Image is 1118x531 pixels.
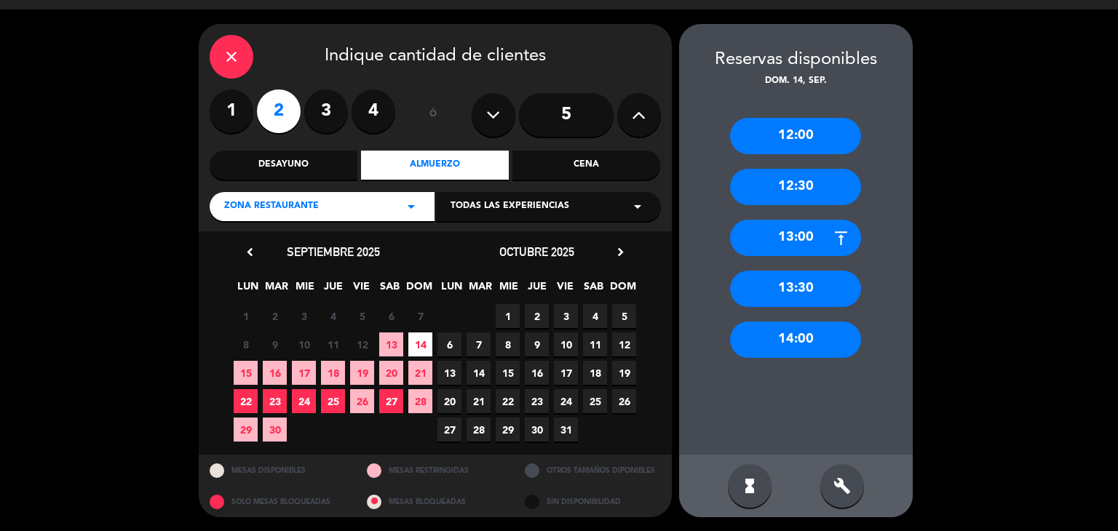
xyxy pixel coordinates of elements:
[263,389,287,413] span: 23
[512,151,660,180] div: Cena
[612,389,636,413] span: 26
[263,418,287,442] span: 30
[554,361,578,385] span: 17
[321,361,345,385] span: 18
[437,332,461,356] span: 6
[223,48,240,65] i: close
[582,278,606,302] span: SAB
[467,332,491,356] span: 7
[350,332,374,356] span: 12
[629,198,646,215] i: arrow_drop_down
[467,389,491,413] span: 21
[264,278,288,302] span: MAR
[553,278,577,302] span: VIE
[514,486,672,517] div: SIN DISPONIBILIDAD
[321,332,345,356] span: 11
[583,332,607,356] span: 11
[287,244,380,259] span: septiembre 2025
[234,304,258,328] span: 1
[496,304,520,328] span: 1
[406,278,430,302] span: DOM
[263,332,287,356] span: 9
[554,304,578,328] span: 3
[379,389,403,413] span: 27
[679,46,913,74] div: Reservas disponibles
[554,418,578,442] span: 31
[741,477,758,495] i: hourglass_full
[263,361,287,385] span: 16
[613,244,628,260] i: chevron_right
[554,389,578,413] span: 24
[730,169,861,205] div: 12:30
[554,332,578,356] span: 10
[612,304,636,328] span: 5
[408,361,432,385] span: 21
[361,151,509,180] div: Almuerzo
[437,389,461,413] span: 20
[234,389,258,413] span: 22
[525,278,549,302] span: JUE
[356,486,514,517] div: MESAS BLOQUEADAS
[499,244,574,259] span: octubre 2025
[379,361,403,385] span: 20
[379,304,403,328] span: 6
[293,278,317,302] span: MIE
[440,278,464,302] span: LUN
[496,361,520,385] span: 15
[496,389,520,413] span: 22
[730,322,861,358] div: 14:00
[236,278,260,302] span: LUN
[352,89,395,133] label: 4
[730,118,861,154] div: 12:00
[525,361,549,385] span: 16
[408,389,432,413] span: 28
[467,418,491,442] span: 28
[350,361,374,385] span: 19
[496,418,520,442] span: 29
[378,278,402,302] span: SAB
[350,389,374,413] span: 26
[612,361,636,385] span: 19
[199,455,357,486] div: MESAS DISPONIBLES
[525,304,549,328] span: 2
[583,304,607,328] span: 4
[224,199,319,214] span: Zona Restaurante
[257,89,301,133] label: 2
[467,361,491,385] span: 14
[234,418,258,442] span: 29
[321,278,345,302] span: JUE
[350,304,374,328] span: 5
[583,361,607,385] span: 18
[292,389,316,413] span: 24
[525,389,549,413] span: 23
[408,332,432,356] span: 14
[403,198,420,215] i: arrow_drop_down
[496,278,520,302] span: MIE
[292,304,316,328] span: 3
[321,389,345,413] span: 25
[612,332,636,356] span: 12
[514,455,672,486] div: OTROS TAMAÑOS DIPONIBLES
[525,332,549,356] span: 9
[679,74,913,89] div: dom. 14, sep.
[234,361,258,385] span: 15
[730,271,861,307] div: 13:30
[437,361,461,385] span: 13
[292,361,316,385] span: 17
[199,486,357,517] div: SOLO MESAS BLOQUEADAS
[730,220,861,256] div: 13:00
[496,332,520,356] span: 8
[610,278,634,302] span: DOM
[210,35,661,79] div: Indique cantidad de clientes
[410,89,457,140] div: ó
[349,278,373,302] span: VIE
[583,389,607,413] span: 25
[304,89,348,133] label: 3
[292,332,316,356] span: 10
[437,418,461,442] span: 27
[210,89,253,133] label: 1
[451,199,569,214] span: Todas las experiencias
[833,477,851,495] i: build
[356,455,514,486] div: MESAS RESTRINGIDAS
[210,151,357,180] div: Desayuno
